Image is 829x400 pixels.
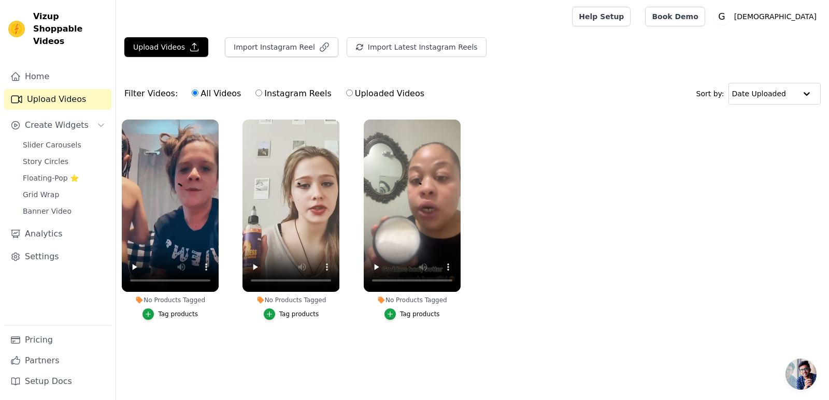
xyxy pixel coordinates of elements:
[122,296,219,304] div: No Products Tagged
[346,87,425,100] label: Uploaded Videos
[4,246,111,267] a: Settings
[4,330,111,350] a: Pricing
[346,90,353,96] input: Uploaded Videos
[4,115,111,136] button: Create Widgets
[225,37,338,57] button: Import Instagram Reel
[191,87,241,100] label: All Videos
[4,371,111,392] a: Setup Docs
[264,308,319,320] button: Tag products
[572,7,631,26] a: Help Setup
[17,138,111,152] a: Slider Carousels
[124,37,208,57] button: Upload Videos
[4,89,111,110] a: Upload Videos
[23,206,72,216] span: Banner Video
[4,66,111,87] a: Home
[33,10,107,48] span: Vizup Shoppable Videos
[645,7,705,26] a: Book Demo
[124,82,430,106] div: Filter Videos:
[23,189,59,200] span: Grid Wrap
[17,187,111,202] a: Grid Wrap
[279,310,319,318] div: Tag products
[17,154,111,169] a: Story Circles
[713,7,821,26] button: G [DEMOGRAPHIC_DATA]
[8,21,25,37] img: Vizup
[730,7,821,26] p: [DEMOGRAPHIC_DATA]
[400,310,440,318] div: Tag products
[17,171,111,185] a: Floating-Pop ⭐
[17,204,111,218] a: Banner Video
[242,296,339,304] div: No Products Tagged
[23,140,81,150] span: Slider Carousels
[4,350,111,371] a: Partners
[364,296,461,304] div: No Products Tagged
[192,90,198,96] input: All Videos
[384,308,440,320] button: Tag products
[23,156,68,167] span: Story Circles
[785,359,817,390] a: Open chat
[25,119,89,131] span: Create Widgets
[4,224,111,244] a: Analytics
[255,90,262,96] input: Instagram Reels
[158,310,198,318] div: Tag products
[696,83,821,105] div: Sort by:
[23,173,79,183] span: Floating-Pop ⭐
[347,37,487,57] button: Import Latest Instagram Reels
[255,87,332,100] label: Instagram Reels
[142,308,198,320] button: Tag products
[718,11,725,22] text: G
